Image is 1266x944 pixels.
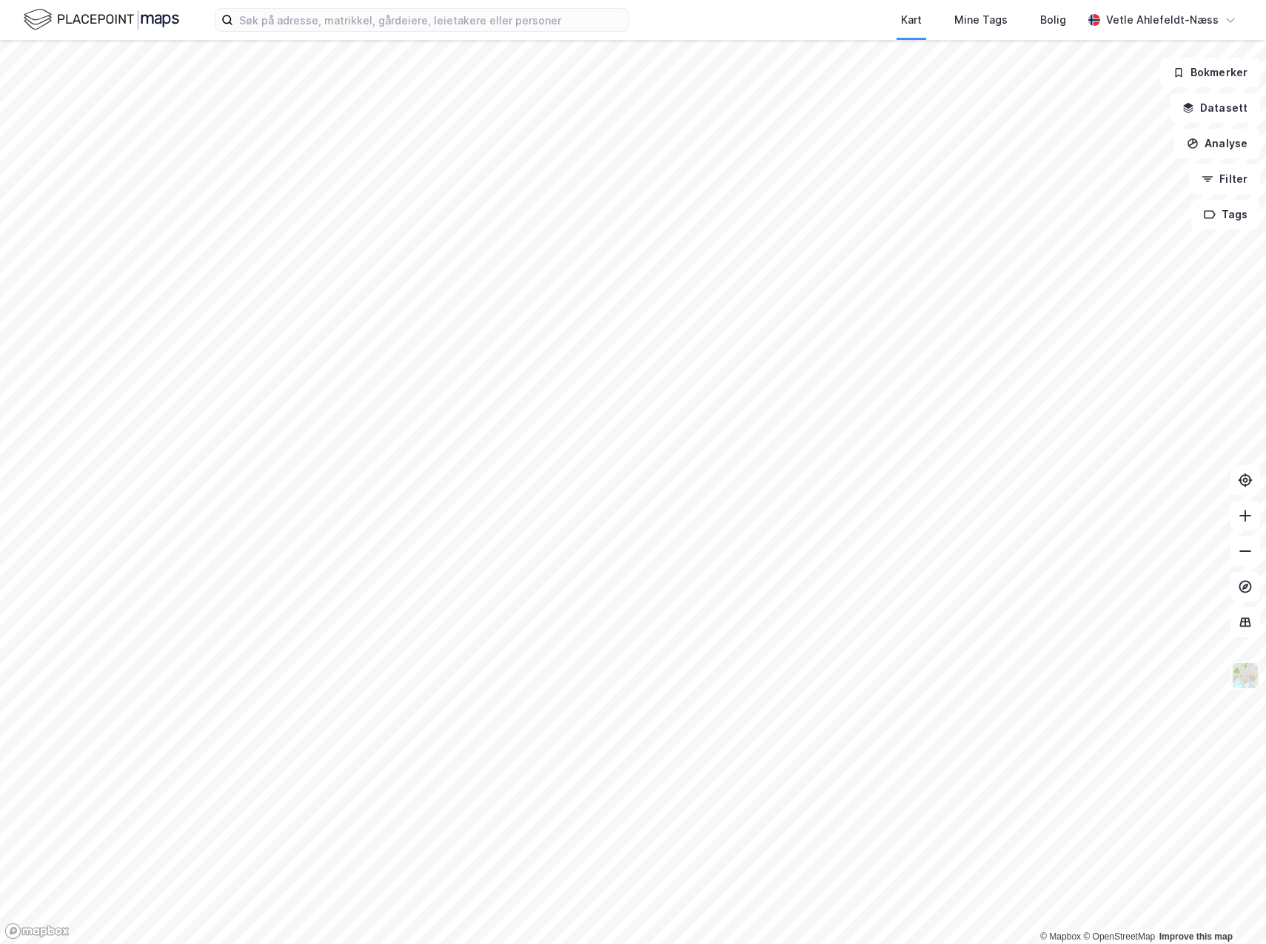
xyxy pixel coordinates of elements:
[901,11,922,29] div: Kart
[1189,164,1260,194] button: Filter
[1159,931,1233,942] a: Improve this map
[1231,661,1259,690] img: Z
[1160,58,1260,87] button: Bokmerker
[1040,11,1066,29] div: Bolig
[1083,931,1155,942] a: OpenStreetMap
[1040,931,1081,942] a: Mapbox
[233,9,629,31] input: Søk på adresse, matrikkel, gårdeiere, leietakere eller personer
[1191,200,1260,229] button: Tags
[1192,873,1266,944] iframe: Chat Widget
[1192,873,1266,944] div: Kontrollprogram for chat
[954,11,1008,29] div: Mine Tags
[1174,129,1260,158] button: Analyse
[4,923,70,940] a: Mapbox homepage
[1170,93,1260,123] button: Datasett
[24,7,179,33] img: logo.f888ab2527a4732fd821a326f86c7f29.svg
[1106,11,1219,29] div: Vetle Ahlefeldt-Næss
